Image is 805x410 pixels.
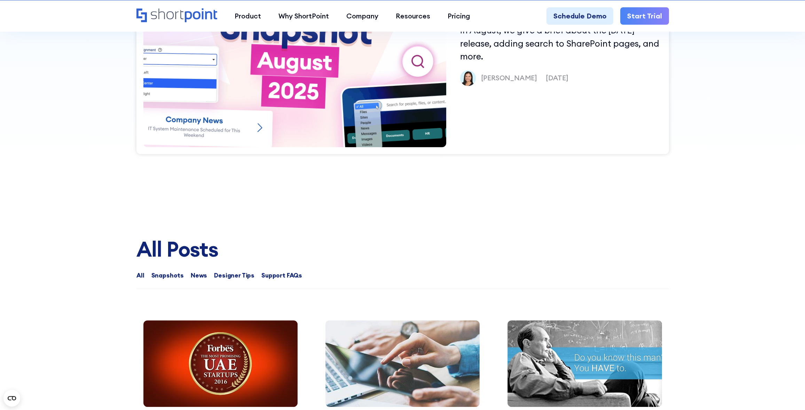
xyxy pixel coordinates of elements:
div: Why ShortPoint [278,11,329,21]
a: Schedule Demo [546,7,613,25]
p: In August, we give a brief about the [DATE] release, adding search to SharePoint pages, and more. [460,24,662,63]
iframe: Chat Widget [680,329,805,410]
button: Open CMP widget [3,390,20,407]
a: Start Trial [620,7,669,25]
span: Designer Tips [214,271,254,280]
form: Email Form [136,271,669,289]
a: Company [338,7,387,25]
span: Support FAQs [261,271,302,280]
div: All Posts [136,238,669,260]
p: [DATE] [546,73,568,83]
a: Home [136,8,218,23]
div: Resources [396,11,430,21]
a: Product [226,7,270,25]
span: Snapshots [151,271,184,280]
div: Company [346,11,378,21]
div: Product [235,11,261,21]
p: [PERSON_NAME] [481,73,537,83]
a: All [136,272,144,279]
a: Why ShortPoint [270,7,338,25]
a: Pricing [439,7,479,25]
div: Pricing [448,11,470,21]
span: News [191,271,207,280]
a: Resources [387,7,439,25]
